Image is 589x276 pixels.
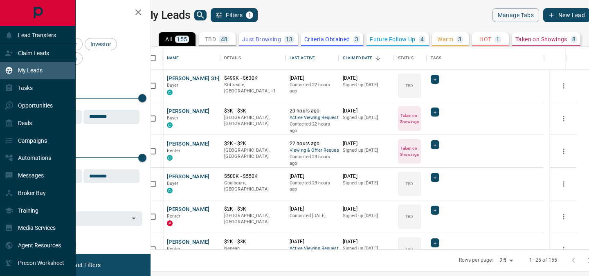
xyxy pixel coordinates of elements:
p: Signed up [DATE] [343,180,390,186]
p: 13 [286,36,293,42]
button: Filters1 [211,8,258,22]
h1: My Leads [144,9,191,22]
div: condos.ca [167,90,173,95]
span: + [434,239,436,247]
p: $500K - $550K [224,173,281,180]
button: more [558,112,570,125]
span: Buyer [167,83,179,88]
p: Ottawa [224,82,281,94]
span: + [434,108,436,116]
button: Manage Tabs [492,8,539,22]
p: 48 [221,36,228,42]
span: Viewing & Offer Request [290,147,335,154]
p: [DATE] [290,173,335,180]
div: Details [224,47,241,70]
span: Buyer [167,115,179,121]
p: [GEOGRAPHIC_DATA], [GEOGRAPHIC_DATA] [224,213,281,225]
div: + [431,75,439,84]
div: Claimed Date [339,47,394,70]
p: [GEOGRAPHIC_DATA], [GEOGRAPHIC_DATA] [224,114,281,127]
span: Investor [88,41,114,47]
p: Nepean, [GEOGRAPHIC_DATA] [224,245,281,258]
div: Status [398,47,414,70]
span: + [434,75,436,83]
p: Contacted 23 hours ago [290,154,335,166]
p: Contacted 22 hours ago [290,121,335,134]
p: Criteria Obtained [304,36,350,42]
button: [PERSON_NAME] St-[PERSON_NAME] [167,75,261,83]
button: more [558,80,570,92]
button: [PERSON_NAME] [167,173,210,181]
div: Status [394,47,427,70]
div: 25 [496,254,516,266]
div: property.ca [167,220,173,226]
button: [PERSON_NAME] [167,108,210,115]
p: Signed up [DATE] [343,213,390,219]
p: TBD [405,83,413,89]
button: more [558,243,570,256]
p: Taken on Showings [399,112,420,125]
p: [DATE] [290,206,335,213]
h2: Filters [26,8,142,18]
div: Name [167,47,179,70]
p: Contacted 23 hours ago [290,180,335,193]
div: condos.ca [167,122,173,128]
div: Tags [431,47,442,70]
button: more [558,178,570,190]
button: Sort [372,52,384,64]
p: $2K - $3K [224,238,281,245]
p: [DATE] [343,140,390,147]
p: [DATE] [290,238,335,245]
span: Active Viewing Request [290,245,335,252]
p: 3 [355,36,358,42]
p: $3K - $3K [224,108,281,114]
button: [PERSON_NAME] [167,206,210,213]
span: 1 [247,12,252,18]
span: Renter [167,148,181,153]
p: 155 [177,36,187,42]
button: search button [194,10,207,20]
span: Renter [167,213,181,219]
span: + [434,206,436,214]
div: Details [220,47,286,70]
p: Warm [437,36,453,42]
p: 3 [458,36,461,42]
div: Name [163,47,220,70]
p: Signed up [DATE] [343,114,390,121]
div: + [431,108,439,117]
p: Goulbourn, [GEOGRAPHIC_DATA] [224,180,281,193]
button: more [558,211,570,223]
p: 22 hours ago [290,140,335,147]
span: + [434,173,436,182]
p: Taken on Showings [515,36,567,42]
div: + [431,140,439,149]
p: Signed up [DATE] [343,147,390,154]
p: Future Follow Up [370,36,415,42]
span: Buyer [167,181,179,186]
div: + [431,206,439,215]
p: [GEOGRAPHIC_DATA], [GEOGRAPHIC_DATA] [224,147,281,160]
p: Contacted 22 hours ago [290,82,335,94]
div: + [431,173,439,182]
div: condos.ca [167,155,173,161]
div: Last Active [286,47,339,70]
p: Just Browsing [242,36,281,42]
p: TBD [405,181,413,187]
button: [PERSON_NAME] [167,238,210,246]
p: HOT [479,36,491,42]
button: [PERSON_NAME] [167,140,210,148]
p: All [165,36,172,42]
span: Renter [167,246,181,251]
p: [DATE] [290,75,335,82]
p: 8 [572,36,576,42]
p: TBD [405,246,413,252]
p: 1 [496,36,499,42]
div: Last Active [290,47,315,70]
p: TBD [405,213,413,220]
p: [DATE] [343,238,390,245]
button: Reset Filters [62,258,106,272]
p: Signed up [DATE] [343,245,390,252]
p: Rows per page: [459,257,493,264]
p: 1–25 of 155 [529,257,557,264]
p: [DATE] [343,108,390,114]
